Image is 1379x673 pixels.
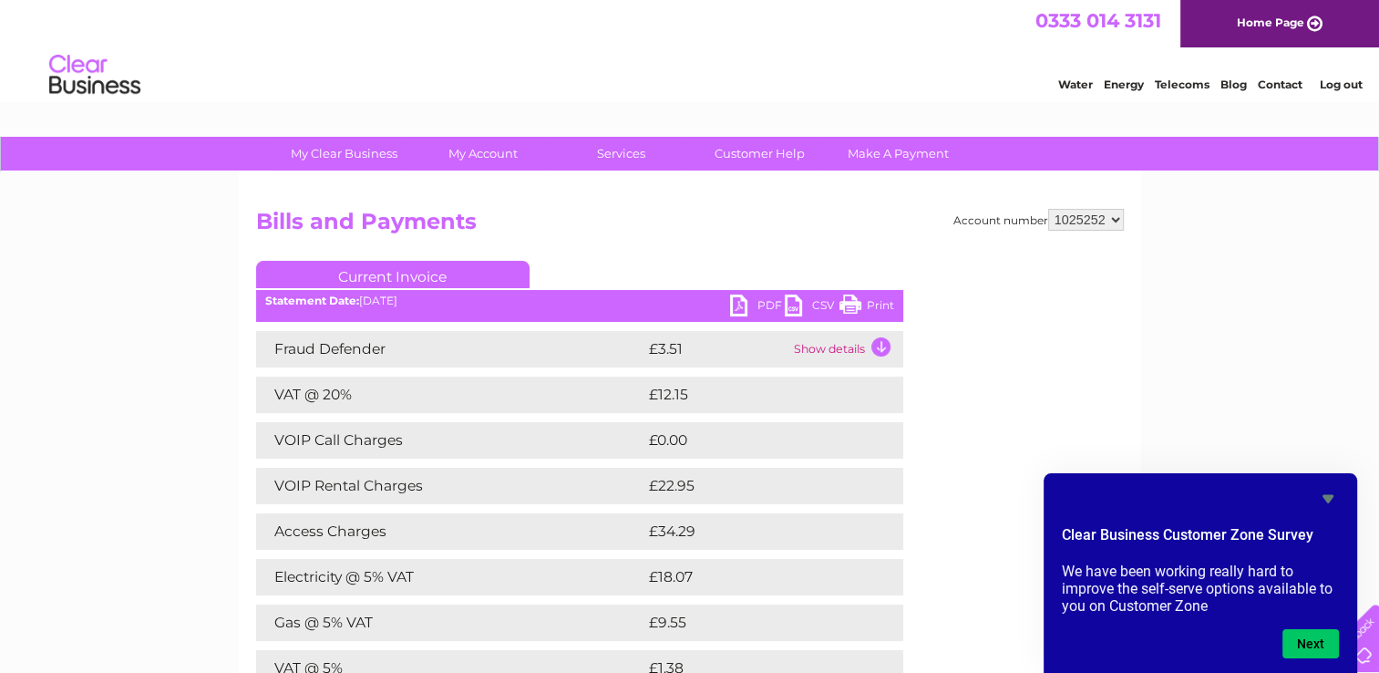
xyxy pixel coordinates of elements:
div: Clear Business is a trading name of Verastar Limited (registered in [GEOGRAPHIC_DATA] No. 3667643... [260,10,1121,88]
a: Water [1058,78,1093,91]
a: CSV [785,295,839,321]
td: £18.07 [644,559,865,595]
a: Log out [1319,78,1362,91]
img: logo.png [48,47,141,103]
td: £12.15 [644,377,862,413]
a: My Clear Business [269,137,419,171]
b: Statement Date: [265,294,359,307]
h2: Bills and Payments [256,209,1124,243]
a: Services [546,137,696,171]
button: Hide survey [1317,488,1339,510]
a: PDF [730,295,785,321]
a: 0333 014 3131 [1035,9,1161,32]
p: We have been working really hard to improve the self-serve options available to you on Customer Zone [1062,563,1339,615]
h2: Clear Business Customer Zone Survey [1062,524,1339,555]
a: Contact [1258,78,1302,91]
button: Next question [1282,629,1339,658]
a: Blog [1220,78,1247,91]
div: Clear Business Customer Zone Survey [1062,488,1339,658]
td: Fraud Defender [256,331,644,368]
div: [DATE] [256,295,903,307]
div: Account number [953,209,1124,231]
td: £22.95 [644,468,866,504]
td: Electricity @ 5% VAT [256,559,644,595]
td: Gas @ 5% VAT [256,605,644,641]
a: Customer Help [684,137,835,171]
td: VAT @ 20% [256,377,644,413]
td: £0.00 [644,422,861,459]
a: Energy [1104,78,1144,91]
a: Make A Payment [823,137,973,171]
a: Telecoms [1155,78,1209,91]
td: £3.51 [644,331,789,368]
td: Access Charges [256,513,644,550]
a: My Account [407,137,558,171]
td: VOIP Rental Charges [256,468,644,504]
td: £9.55 [644,605,860,641]
td: VOIP Call Charges [256,422,644,459]
a: Print [839,295,894,321]
td: £34.29 [644,513,867,550]
a: Current Invoice [256,261,530,288]
td: Show details [789,331,903,368]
